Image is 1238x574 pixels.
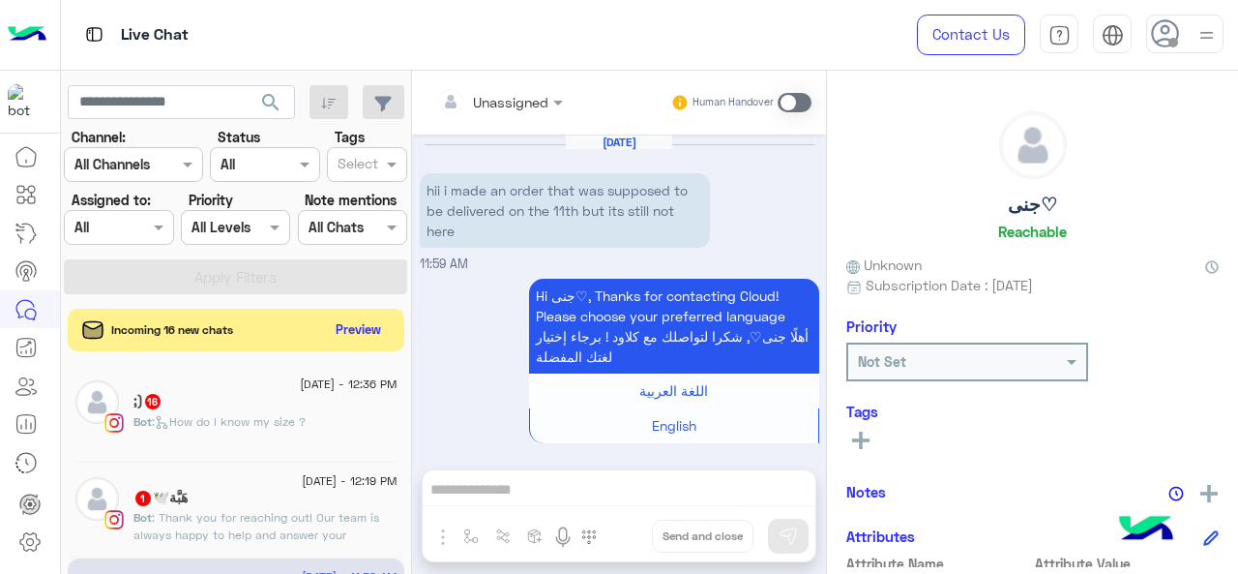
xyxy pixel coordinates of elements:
[104,510,124,529] img: Instagram
[133,490,188,506] h5: هَبَّة🕊️
[133,393,162,409] h5: ;)
[259,91,282,114] span: search
[1048,24,1071,46] img: tab
[133,510,379,559] span: Thank you for reaching out! Our team is always happy to help and answer your questions 🤍
[133,510,152,525] span: Bot
[305,190,397,210] label: Note mentions
[1200,485,1218,502] img: add
[75,380,119,424] img: defaultAdmin.png
[917,15,1025,55] a: Contact Us
[529,279,819,374] p: 17/9/2025, 11:59 AM
[846,554,1031,574] span: Attribute Name
[189,190,233,210] label: Priority
[104,413,124,433] img: Instagram
[1040,15,1078,55] a: tab
[771,448,819,467] span: 11:59 AM
[8,15,46,55] img: Logo
[302,472,397,490] span: [DATE] - 12:19 PM
[121,22,189,48] p: Live Chat
[152,414,306,429] span: : How do I know my size ?
[335,127,365,147] label: Tags
[652,417,696,434] span: English
[866,275,1033,295] span: Subscription Date : [DATE]
[566,136,672,149] h6: [DATE]
[72,190,151,210] label: Assigned to:
[693,95,774,110] small: Human Handover
[248,85,295,127] button: search
[135,491,151,506] span: 1
[133,414,152,429] span: Bot
[75,477,119,521] img: defaultAdmin.png
[420,173,710,248] p: 17/9/2025, 11:59 AM
[300,376,397,393] span: [DATE] - 12:36 PM
[145,394,161,409] span: 16
[846,483,886,500] h6: Notes
[82,22,106,46] img: tab
[1000,112,1066,178] img: defaultAdmin.png
[64,259,407,294] button: Apply Filters
[1194,23,1219,47] img: profile
[998,223,1067,240] h6: Reachable
[1168,486,1184,501] img: notes
[335,153,378,178] div: Select
[218,127,260,147] label: Status
[1035,554,1220,574] span: Attribute Value
[846,255,922,275] span: Unknown
[652,520,753,553] button: Send and close
[8,84,43,119] img: 317874714732967
[846,317,897,335] h6: Priority
[328,316,390,344] button: Preview
[846,528,915,545] h6: Attributes
[1112,497,1180,564] img: hulul-logo.png
[1008,194,1057,216] h5: جنى♡
[420,257,468,271] span: 11:59 AM
[846,403,1219,420] h6: Tags
[1102,24,1124,46] img: tab
[639,382,708,399] span: اللغة العربية
[72,127,126,147] label: Channel:
[111,321,233,339] span: Incoming 16 new chats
